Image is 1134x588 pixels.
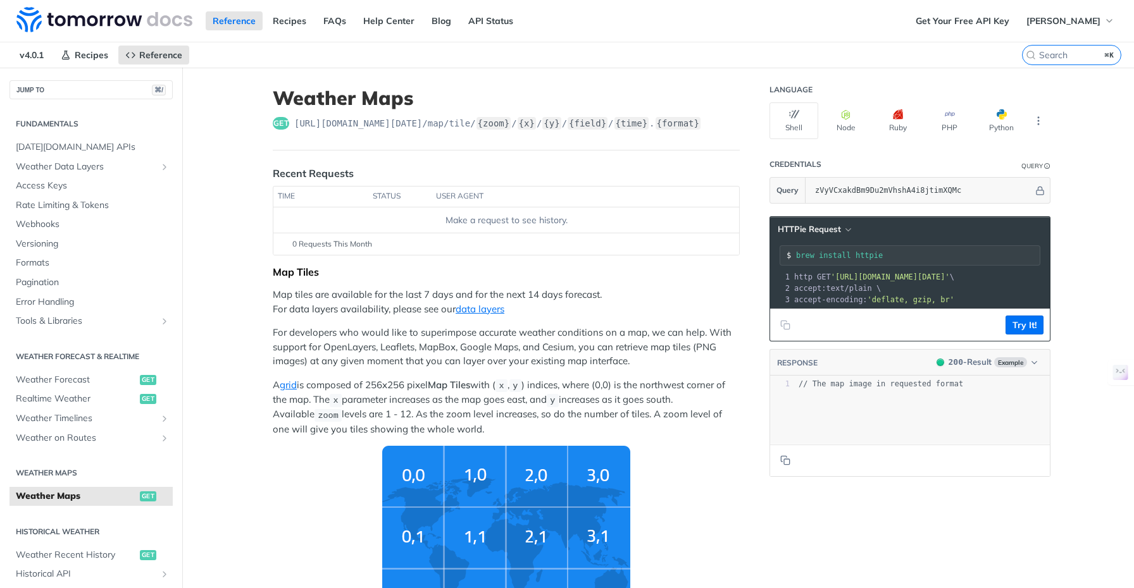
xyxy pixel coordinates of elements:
[769,159,821,169] div: Credentials
[118,46,189,64] a: Reference
[368,187,432,207] th: status
[769,102,818,139] button: Shell
[292,238,372,250] span: 0 Requests This Month
[159,569,170,579] button: Show subpages for Historical API
[477,117,511,130] label: {zoom}
[9,351,173,362] h2: Weather Forecast & realtime
[461,11,520,30] a: API Status
[16,257,170,269] span: Formats
[432,187,714,207] th: user agent
[776,315,794,334] button: Copy to clipboard
[139,49,182,61] span: Reference
[159,162,170,172] button: Show subpages for Weather Data Layers
[831,273,950,281] span: '[URL][DOMAIN_NAME][DATE]'
[16,7,192,32] img: Tomorrow.io Weather API Docs
[909,11,1016,30] a: Get Your Free API Key
[9,273,173,292] a: Pagination
[796,251,1040,260] input: Request instructions
[428,379,470,391] strong: Map Tiles
[16,432,156,444] span: Weather on Routes
[278,214,734,227] div: Make a request to see history.
[140,550,156,560] span: get
[140,491,156,501] span: get
[9,467,173,479] h2: Weather Maps
[794,295,954,304] span: accept-encoding:
[9,487,173,506] a: Weather Mapsget
[9,565,173,584] a: Historical APIShow subpages for Historical API
[568,117,607,130] label: {field}
[1026,15,1100,27] span: [PERSON_NAME]
[949,357,963,367] span: 200
[799,379,963,388] span: // The map image in requested format
[1006,315,1044,334] button: Try It!
[769,85,813,95] div: Language
[9,409,173,428] a: Weather TimelinesShow subpages for Weather Timelines
[821,102,870,139] button: Node
[9,312,173,331] a: Tools & LibrariesShow subpages for Tools & Libraries
[16,568,156,580] span: Historical API
[273,266,740,278] div: Map Tiles
[9,80,173,99] button: JUMP TO⌘/
[1021,161,1050,171] div: QueryInformation
[16,296,170,309] span: Error Handling
[9,293,173,312] a: Error Handling
[770,283,792,294] div: 2
[16,161,156,173] span: Weather Data Layers
[16,238,170,250] span: Versioning
[9,157,173,176] a: Weather Data LayersShow subpages for Weather Data Layers
[9,546,173,565] a: Weather Recent Historyget
[794,273,954,281] span: http GET \
[316,11,353,30] a: FAQs
[54,46,115,64] a: Recipes
[16,276,170,289] span: Pagination
[159,413,170,424] button: Show subpages for Weather Timelines
[9,235,173,254] a: Versioning
[159,433,170,443] button: Show subpages for Weather on Routes
[140,394,156,404] span: get
[1044,163,1050,169] i: Information
[273,87,740,109] h1: Weather Maps
[13,46,51,64] span: v4.0.1
[778,224,841,235] span: HTTPie Request
[656,117,701,130] label: {format}
[550,396,555,405] span: y
[1019,11,1121,30] button: [PERSON_NAME]
[9,371,173,389] a: Weather Forecastget
[773,223,855,236] button: HTTPie Request
[425,11,458,30] a: Blog
[1033,184,1047,197] button: Hide
[356,11,421,30] a: Help Center
[273,288,740,316] p: Map tiles are available for the last 7 days and for the next 14 days forecast. For data layers av...
[776,185,799,196] span: Query
[542,117,561,130] label: {y}
[16,199,170,212] span: Rate Limiting & Tokens
[333,396,338,405] span: x
[1102,49,1118,61] kbd: ⌘K
[16,393,137,405] span: Realtime Weather
[16,315,156,328] span: Tools & Libraries
[930,356,1044,369] button: 200200-ResultExample
[809,178,1033,203] input: apikey
[273,166,354,181] div: Recent Requests
[206,11,263,30] a: Reference
[273,326,740,369] p: For developers who would like to superimpose accurate weather conditions on a map, we can help. W...
[16,218,170,231] span: Webhooks
[868,295,954,304] span: 'deflate, gzip, br'
[152,85,166,95] span: ⌘/
[273,117,289,130] span: get
[776,451,794,470] button: Copy to clipboard
[937,358,944,366] span: 200
[770,178,806,203] button: Query
[949,356,992,369] div: - Result
[159,316,170,326] button: Show subpages for Tools & Libraries
[273,378,740,436] p: A is composed of 256x256 pixel with ( , ) indices, where (0,0) is the northwest corner of the map...
[794,284,881,293] span: accept:text/plain \
[513,381,518,391] span: y
[16,374,137,386] span: Weather Forecast
[9,389,173,408] a: Realtime Weatherget
[16,141,170,154] span: [DATE][DOMAIN_NAME] APIs
[9,196,173,215] a: Rate Limiting & Tokens
[75,49,108,61] span: Recipes
[9,254,173,273] a: Formats
[16,180,170,192] span: Access Keys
